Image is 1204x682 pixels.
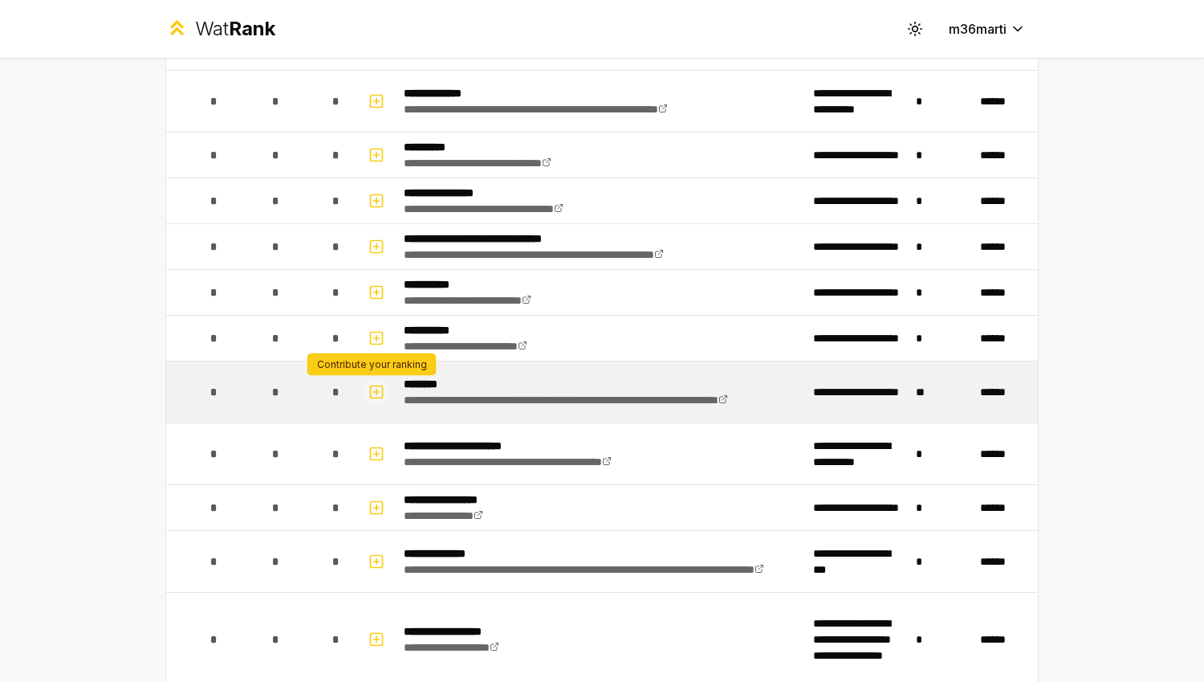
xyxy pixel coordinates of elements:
[936,14,1039,43] button: m36marti
[229,17,275,40] span: Rank
[317,358,427,371] p: Contribute your ranking
[949,19,1007,39] span: m36marti
[195,16,275,42] div: Wat
[365,379,388,406] button: Contribute your ranking
[165,16,275,42] a: WatRank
